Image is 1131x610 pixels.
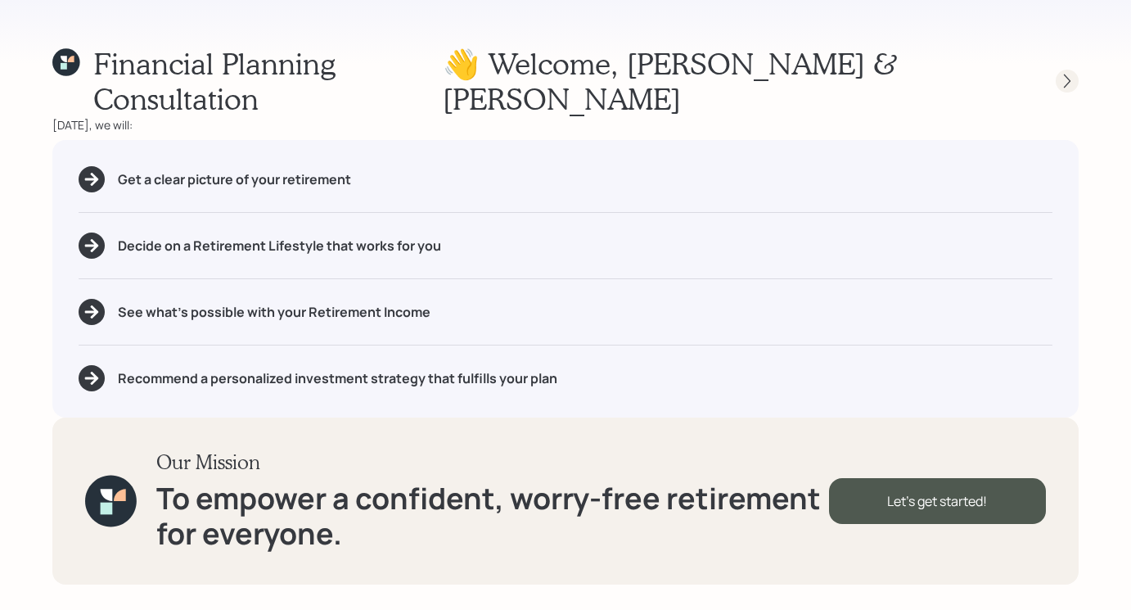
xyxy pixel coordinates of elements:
h1: 👋 Welcome , [PERSON_NAME] & [PERSON_NAME] [443,46,1026,116]
h3: Our Mission [156,450,829,474]
h5: Get a clear picture of your retirement [118,172,351,188]
h5: Decide on a Retirement Lifestyle that works for you [118,238,441,254]
h1: Financial Planning Consultation [93,46,443,116]
h5: Recommend a personalized investment strategy that fulfills your plan [118,371,557,386]
h1: To empower a confident, worry-free retirement for everyone. [156,481,829,551]
h5: See what's possible with your Retirement Income [118,305,430,320]
div: Let's get started! [829,478,1046,524]
div: [DATE], we will: [52,116,1079,133]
